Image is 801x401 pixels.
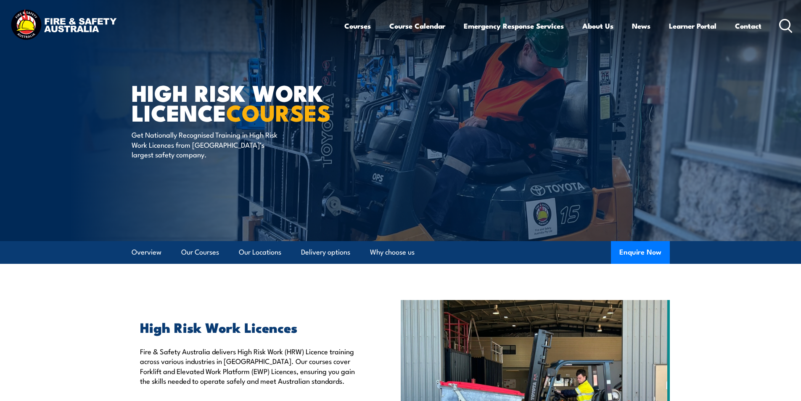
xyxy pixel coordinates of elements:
[370,241,415,263] a: Why choose us
[582,15,613,37] a: About Us
[632,15,650,37] a: News
[132,241,161,263] a: Overview
[140,321,362,333] h2: High Risk Work Licences
[344,15,371,37] a: Courses
[669,15,716,37] a: Learner Portal
[735,15,761,37] a: Contact
[226,94,331,129] strong: COURSES
[389,15,445,37] a: Course Calendar
[611,241,670,264] button: Enquire Now
[464,15,564,37] a: Emergency Response Services
[239,241,281,263] a: Our Locations
[301,241,350,263] a: Delivery options
[181,241,219,263] a: Our Courses
[140,346,362,386] p: Fire & Safety Australia delivers High Risk Work (HRW) Licence training across various industries ...
[132,130,285,159] p: Get Nationally Recognised Training in High Risk Work Licences from [GEOGRAPHIC_DATA]’s largest sa...
[132,82,339,122] h1: High Risk Work Licence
